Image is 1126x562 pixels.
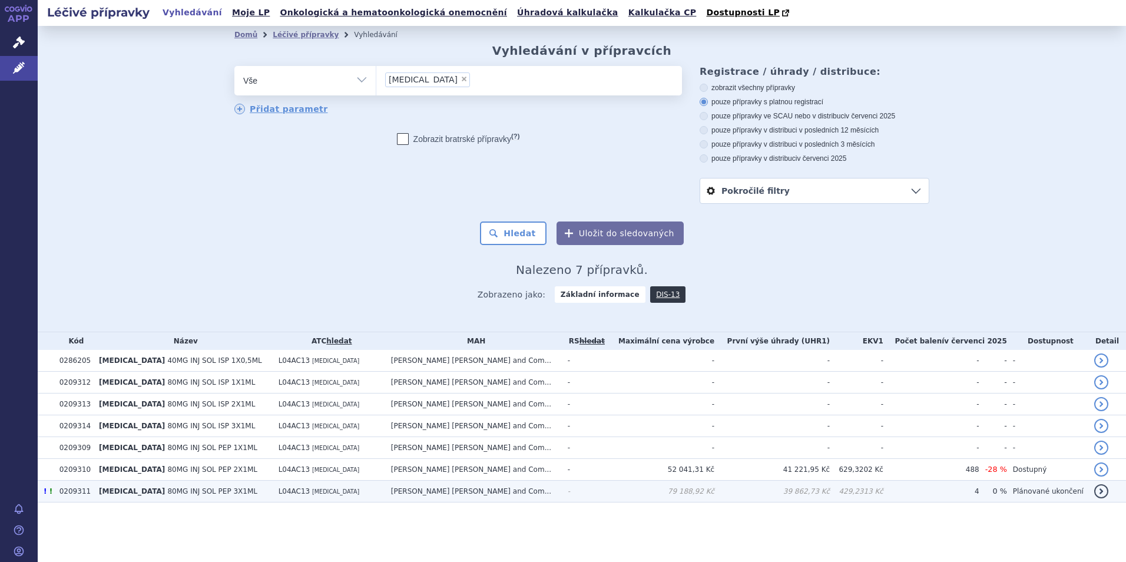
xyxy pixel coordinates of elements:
[385,350,562,372] td: [PERSON_NAME] [PERSON_NAME] and Com...
[714,437,830,459] td: -
[326,337,352,345] a: hledat
[385,481,562,503] td: [PERSON_NAME] [PERSON_NAME] and Com...
[562,415,607,437] td: -
[1094,484,1108,498] a: detail
[606,350,714,372] td: -
[279,444,310,452] span: L04AC13
[54,394,93,415] td: 0209313
[606,481,714,503] td: 79 188,92 Kč
[279,378,310,386] span: L04AC13
[562,459,607,481] td: -
[606,415,714,437] td: -
[99,444,165,452] span: [MEDICAL_DATA]
[606,459,714,481] td: 52 041,31 Kč
[883,350,979,372] td: -
[159,5,226,21] a: Vyhledávání
[714,394,830,415] td: -
[562,332,607,350] th: RS
[276,5,511,21] a: Onkologická a hematoonkologická onemocnění
[167,378,255,386] span: 80MG INJ SOL ISP 1X1ML
[979,372,1007,394] td: -
[279,465,310,474] span: L04AC13
[985,465,1007,474] span: -28 %
[54,481,93,503] td: 0209311
[385,415,562,437] td: [PERSON_NAME] [PERSON_NAME] and Com...
[700,125,929,135] label: pouze přípravky v distribuci v posledních 12 měsících
[579,337,605,345] a: vyhledávání neobsahuje žádnou platnou referenční skupinu
[883,459,979,481] td: 488
[514,5,622,21] a: Úhradová kalkulačka
[480,222,547,245] button: Hledat
[312,401,359,408] span: [MEDICAL_DATA]
[93,332,273,350] th: Název
[99,487,165,495] span: [MEDICAL_DATA]
[167,400,255,408] span: 80MG INJ SOL ISP 2X1ML
[1007,394,1088,415] td: -
[228,5,273,21] a: Moje LP
[54,415,93,437] td: 0209314
[700,154,929,163] label: pouze přípravky v distribuci
[1007,459,1088,481] td: Dostupný
[625,5,700,21] a: Kalkulačka CP
[279,487,310,495] span: L04AC13
[1094,397,1108,411] a: detail
[1007,350,1088,372] td: -
[279,400,310,408] span: L04AC13
[167,422,255,430] span: 80MG INJ SOL ISP 3X1ML
[700,83,929,92] label: zobrazit všechny přípravky
[714,350,830,372] td: -
[511,133,519,140] abbr: (?)
[714,415,830,437] td: -
[279,356,310,365] span: L04AC13
[54,437,93,459] td: 0209309
[883,372,979,394] td: -
[830,459,883,481] td: 629,3202 Kč
[167,356,261,365] span: 40MG INJ SOL ISP 1X0,5ML
[1007,415,1088,437] td: -
[167,465,257,474] span: 80MG INJ SOL PEP 2X1ML
[797,154,846,163] span: v červenci 2025
[883,437,979,459] td: -
[830,332,883,350] th: EKV1
[830,350,883,372] td: -
[1007,481,1088,503] td: Plánované ukončení
[312,358,359,364] span: [MEDICAL_DATA]
[700,97,929,107] label: pouze přípravky s platnou registrací
[606,437,714,459] td: -
[1007,437,1088,459] td: -
[312,423,359,429] span: [MEDICAL_DATA]
[883,332,1007,350] th: Počet balení
[234,31,257,39] a: Domů
[38,4,159,21] h2: Léčivé přípravky
[1094,419,1108,433] a: detail
[167,487,257,495] span: 80MG INJ SOL PEP 3X1ML
[830,437,883,459] td: -
[992,487,1006,495] span: 0 %
[385,372,562,394] td: [PERSON_NAME] [PERSON_NAME] and Com...
[700,178,929,203] a: Pokročilé filtry
[979,350,1007,372] td: -
[54,332,93,350] th: Kód
[979,415,1007,437] td: -
[706,8,780,17] span: Dostupnosti LP
[714,481,830,503] td: 39 862,73 Kč
[516,263,648,277] span: Nalezeno 7 přípravků.
[703,5,795,21] a: Dostupnosti LP
[49,487,52,495] span: Tento přípravek má více úhrad.
[1094,353,1108,368] a: detail
[1088,332,1126,350] th: Detail
[979,394,1007,415] td: -
[385,459,562,481] td: [PERSON_NAME] [PERSON_NAME] and Com...
[846,112,895,120] span: v červenci 2025
[944,337,1006,345] span: v červenci 2025
[1094,375,1108,389] a: detail
[99,400,165,408] span: [MEDICAL_DATA]
[700,140,929,149] label: pouze přípravky v distribuci v posledních 3 měsících
[830,481,883,503] td: 429,2313 Kč
[562,481,607,503] td: -
[389,75,458,84] span: [MEDICAL_DATA]
[99,378,165,386] span: [MEDICAL_DATA]
[714,459,830,481] td: 41 221,95 Kč
[354,26,413,44] li: Vyhledávání
[830,394,883,415] td: -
